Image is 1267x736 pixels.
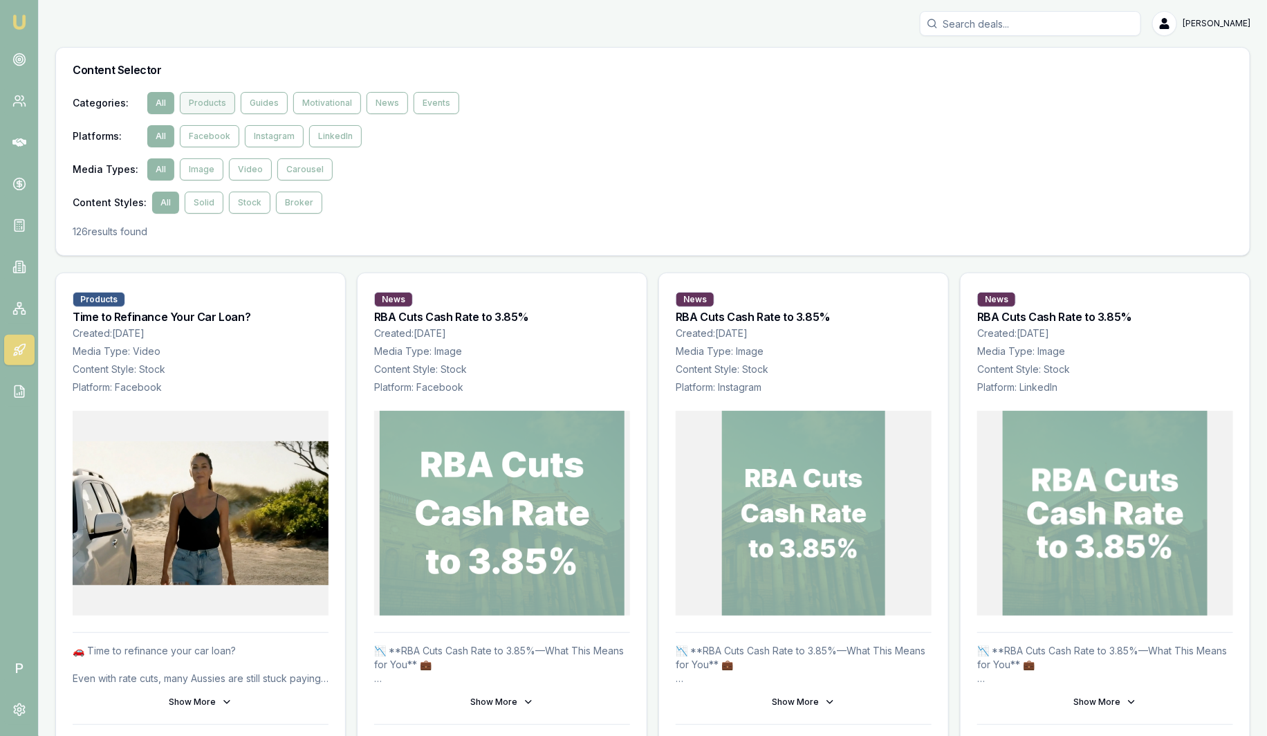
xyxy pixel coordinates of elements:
h3: RBA Cuts Cash Rate to 3.85% [676,311,932,322]
p: Created: [DATE] [374,326,630,340]
img: Time to Refinance Your Car Loan? [73,411,329,616]
button: All [147,92,174,114]
h3: Time to Refinance Your Car Loan? [73,311,329,322]
h3: Content Selector [73,64,1233,75]
div: News [676,292,714,307]
button: Broker [276,192,322,214]
span: P [4,653,35,683]
p: Media Type: Image [676,344,932,358]
button: Video [229,158,272,181]
p: Created: [DATE] [73,326,329,340]
p: Media Type: Image [977,344,1233,358]
p: 📉 **RBA Cuts Cash Rate to 3.85%—What This Means for You** 💼 The Reserve Bank of Australia has red... [977,644,1233,686]
div: News [977,292,1016,307]
button: Facebook [180,125,239,147]
p: Platform: Facebook [73,380,329,394]
button: Motivational [293,92,361,114]
span: Categories : [73,96,142,110]
p: Platform: Instagram [676,380,932,394]
p: Content Style: Stock [374,362,630,376]
img: RBA Cuts Cash Rate to 3.85% [722,411,886,616]
img: RBA Cuts Cash Rate to 3.85% [380,411,624,616]
div: Products [73,292,125,307]
p: 126 results found [73,225,1233,239]
div: News [374,292,413,307]
img: RBA Cuts Cash Rate to 3.85% [1003,411,1208,616]
p: 🚗 Time to refinance your car loan? Even with rate cuts, many Aussies are still stuck paying more ... [73,644,329,686]
p: Content Style: Stock [676,362,932,376]
button: All [152,192,179,214]
p: Media Type: Image [374,344,630,358]
button: All [147,158,174,181]
button: Instagram [245,125,304,147]
button: Image [180,158,223,181]
button: Stock [229,192,270,214]
p: 📉 **RBA Cuts Cash Rate to 3.85%—What This Means for You** 💼 The Reserve Bank of Australia has red... [676,644,932,686]
p: Content Style: Stock [73,362,329,376]
p: Created: [DATE] [977,326,1233,340]
input: Search deals [920,11,1141,36]
button: Show More [374,691,630,713]
img: emu-icon-u.png [11,14,28,30]
button: Show More [977,691,1233,713]
p: 📉 **RBA Cuts Cash Rate to 3.85%—What This Means for You** 💼 The Reserve Bank of Australia has red... [374,644,630,686]
button: News [367,92,408,114]
h3: RBA Cuts Cash Rate to 3.85% [374,311,630,322]
button: Solid [185,192,223,214]
span: Platforms : [73,129,142,143]
button: LinkedIn [309,125,362,147]
p: Media Type: Video [73,344,329,358]
p: Platform: LinkedIn [977,380,1233,394]
p: Created: [DATE] [676,326,932,340]
button: Guides [241,92,288,114]
button: Products [180,92,235,114]
p: Content Style: Stock [977,362,1233,376]
button: Carousel [277,158,333,181]
button: Show More [676,691,932,713]
button: Show More [73,691,329,713]
button: Events [414,92,459,114]
h3: RBA Cuts Cash Rate to 3.85% [977,311,1233,322]
span: Media Types : [73,163,142,176]
button: All [147,125,174,147]
span: Content Styles : [73,196,147,210]
span: [PERSON_NAME] [1183,18,1250,29]
p: Platform: Facebook [374,380,630,394]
